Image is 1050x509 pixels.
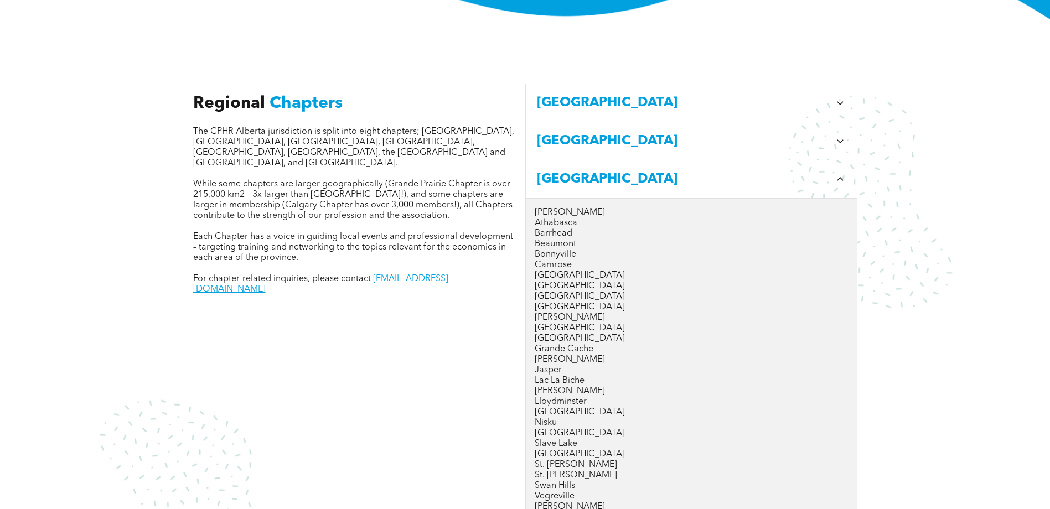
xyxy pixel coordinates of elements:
span: The CPHR Alberta jurisdiction is split into eight chapters; [GEOGRAPHIC_DATA], [GEOGRAPHIC_DATA],... [193,127,514,168]
p: [PERSON_NAME] [535,313,848,323]
p: Lac La Biche [535,376,848,386]
p: Beaumont [535,239,848,250]
p: Grande Cache [535,344,848,355]
p: Swan Hills [535,481,848,491]
p: [GEOGRAPHIC_DATA] [535,271,848,281]
span: Chapters [270,95,343,112]
p: Slave Lake [535,439,848,449]
p: [GEOGRAPHIC_DATA] [535,281,848,292]
span: [GEOGRAPHIC_DATA] [537,169,830,189]
p: Barrhead [535,228,848,239]
p: Athabasca [535,218,848,228]
p: St. [PERSON_NAME] [535,460,848,470]
span: Each Chapter has a voice in guiding local events and professional development – targeting trainin... [193,232,513,262]
p: St. [PERSON_NAME] [535,470,848,481]
p: Nisku [535,418,848,428]
span: For chapter-related inquiries, please contact [193,274,371,283]
p: Lloydminster [535,397,848,407]
p: [PERSON_NAME] [535,355,848,365]
p: [GEOGRAPHIC_DATA] [535,292,848,302]
span: [GEOGRAPHIC_DATA] [537,131,830,151]
p: Vegreville [535,491,848,502]
p: Camrose [535,260,848,271]
p: [PERSON_NAME] [535,386,848,397]
span: [GEOGRAPHIC_DATA] [537,93,830,113]
p: [GEOGRAPHIC_DATA] [535,407,848,418]
p: [GEOGRAPHIC_DATA] [535,323,848,334]
span: While some chapters are larger geographically (Grande Prairie Chapter is over 215,000 km2 – 3x la... [193,180,513,220]
p: [PERSON_NAME] [535,207,848,218]
p: Bonnyville [535,250,848,260]
p: [GEOGRAPHIC_DATA] [535,302,848,313]
span: Regional [193,95,265,112]
p: [GEOGRAPHIC_DATA] [535,449,848,460]
p: Jasper [535,365,848,376]
p: [GEOGRAPHIC_DATA] [535,334,848,344]
p: [GEOGRAPHIC_DATA] [535,428,848,439]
